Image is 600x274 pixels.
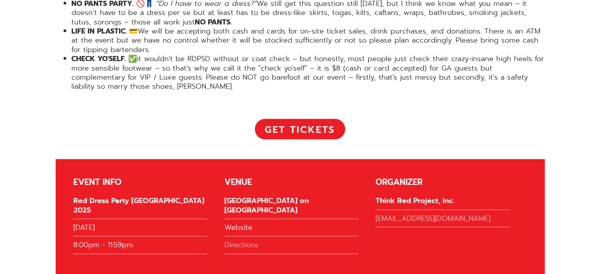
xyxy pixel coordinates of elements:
strong: LIFE IN PLASTIC. 💳 [71,26,138,37]
strong: CHECK YO'SELF. ✅ [71,53,137,64]
a: Directions [224,240,358,254]
a: Get Tickets [255,119,345,140]
div: 8:00pm - 11:59pm [73,240,207,254]
div: Think Red Project, Inc. [376,196,509,210]
div: [GEOGRAPHIC_DATA] on [GEOGRAPHIC_DATA] [224,196,358,219]
li: it wouldn't be RDPSD without or coat check – but honestly, most people just check their crazy-ins... [71,54,545,91]
li: We will be accepting both cash and cards for on-site ticket sales, drink purchases, and donations... [71,27,545,54]
div: [DATE] [73,223,207,237]
strong: NO PANTS. [195,17,232,28]
a: Website [224,223,358,237]
div: ORGANIZER [376,177,509,188]
div: EVENT INFO [73,177,207,188]
div: VENUE [224,177,358,188]
div: Red Dress Party [GEOGRAPHIC_DATA] 2025 [73,196,207,219]
a: [EMAIL_ADDRESS][DOMAIN_NAME] [376,214,509,227]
